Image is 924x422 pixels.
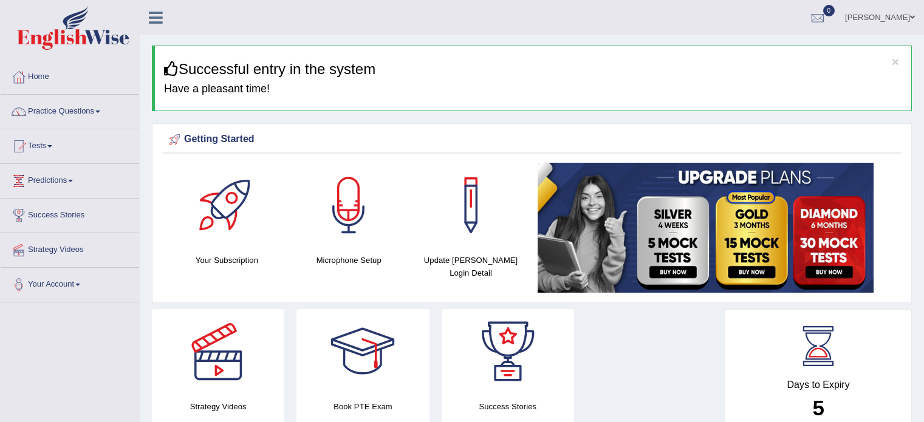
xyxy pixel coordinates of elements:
[739,379,898,390] h4: Days to Expiry
[164,83,902,95] h4: Have a pleasant time!
[164,61,902,77] h3: Successful entry in the system
[1,233,139,264] a: Strategy Videos
[152,400,284,413] h4: Strategy Videos
[812,396,824,420] b: 5
[1,199,139,229] a: Success Stories
[823,5,835,16] span: 0
[1,129,139,160] a: Tests
[538,163,874,293] img: small5.jpg
[416,254,526,279] h4: Update [PERSON_NAME] Login Detail
[296,400,429,413] h4: Book PTE Exam
[166,131,898,149] div: Getting Started
[442,400,574,413] h4: Success Stories
[1,60,139,90] a: Home
[294,254,404,267] h4: Microphone Setup
[1,268,139,298] a: Your Account
[892,55,899,68] button: ×
[1,95,139,125] a: Practice Questions
[172,254,282,267] h4: Your Subscription
[1,164,139,194] a: Predictions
